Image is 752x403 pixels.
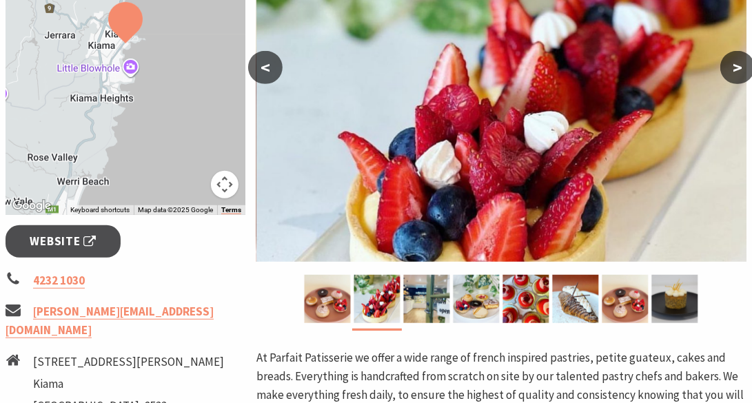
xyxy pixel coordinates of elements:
li: Kiama [33,375,224,393]
button: < [248,51,283,84]
a: Website [6,225,121,258]
button: Map camera controls [211,171,238,198]
span: Website [30,232,96,251]
img: Google [9,197,54,215]
a: Terms (opens in new tab) [221,206,241,214]
span: Map data ©2025 Google [138,206,213,214]
button: Keyboard shortcuts [70,205,130,215]
img: orange and almond [652,275,698,323]
a: [PERSON_NAME][EMAIL_ADDRESS][DOMAIN_NAME] [6,304,214,338]
a: Click to see this area on Google Maps [9,197,54,215]
a: 4232 1030 [33,273,85,289]
li: [STREET_ADDRESS][PERSON_NAME] [33,353,224,371]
